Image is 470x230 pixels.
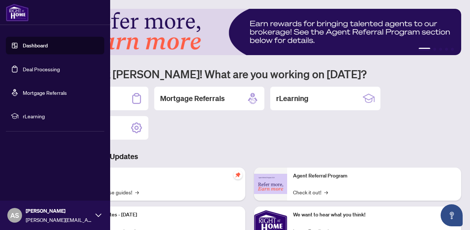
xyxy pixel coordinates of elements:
[254,174,287,194] img: Agent Referral Program
[6,4,29,21] img: logo
[293,188,328,196] a: Check it out!→
[38,67,461,81] h1: Welcome back [PERSON_NAME]! What are you working on [DATE]?
[419,48,430,51] button: 1
[451,48,454,51] button: 5
[10,210,19,220] span: AS
[276,93,308,104] h2: rLearning
[26,216,92,224] span: [PERSON_NAME][EMAIL_ADDRESS][DOMAIN_NAME]
[293,172,455,180] p: Agent Referral Program
[38,9,461,55] img: Slide 0
[445,48,448,51] button: 4
[293,211,455,219] p: We want to hear what you think!
[38,151,461,162] h3: Brokerage & Industry Updates
[433,48,436,51] button: 2
[324,188,328,196] span: →
[77,211,239,219] p: Platform Updates - [DATE]
[441,204,463,226] button: Open asap
[77,172,239,180] p: Self-Help
[234,170,242,179] span: pushpin
[23,42,48,49] a: Dashboard
[23,66,60,72] a: Deal Processing
[23,112,99,120] span: rLearning
[135,188,139,196] span: →
[26,207,92,215] span: [PERSON_NAME]
[439,48,442,51] button: 3
[160,93,225,104] h2: Mortgage Referrals
[23,89,67,96] a: Mortgage Referrals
